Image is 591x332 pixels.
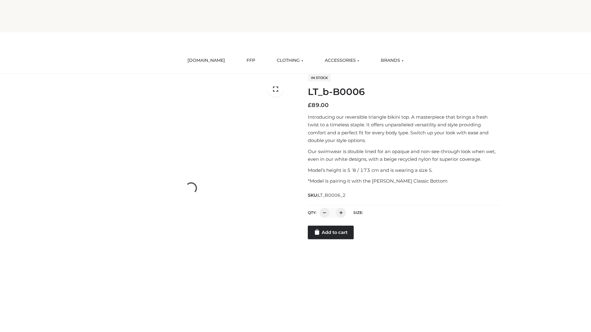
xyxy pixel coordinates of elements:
h1: LT_b-B0006 [308,86,500,97]
label: Size: [353,210,363,215]
label: QTY: [308,210,316,215]
a: FFP [242,54,260,67]
a: [DOMAIN_NAME] [183,54,230,67]
p: Our swimwear is double lined for an opaque and non-see-through look when wet, even in our white d... [308,148,500,163]
span: In stock [308,74,331,81]
p: *Model is pairing it with the [PERSON_NAME] Classic Bottom [308,177,500,185]
bdi: 89.00 [308,102,329,109]
a: CLOTHING [272,54,308,67]
span: LT_B0006_2 [318,192,346,198]
p: Model’s height is 5 ‘8 / 173 cm and is wearing a size S. [308,166,500,174]
p: Introducing our reversible triangle bikini top. A masterpiece that brings a fresh twist to a time... [308,113,500,144]
a: Add to cart [308,226,354,239]
a: ACCESSORIES [320,54,364,67]
a: BRANDS [376,54,408,67]
span: SKU: [308,192,346,199]
span: £ [308,102,312,109]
